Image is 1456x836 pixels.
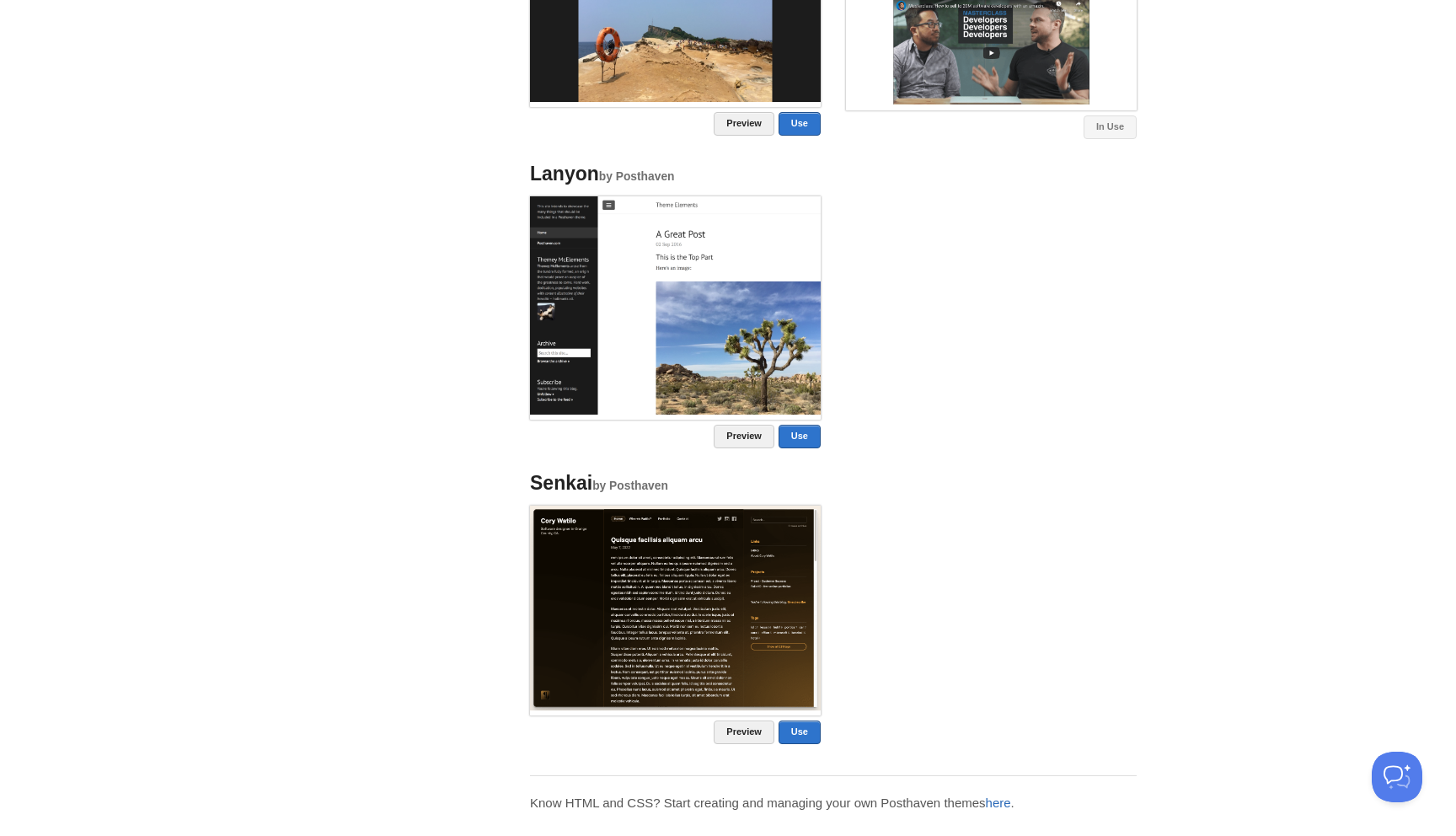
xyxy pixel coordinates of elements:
[714,112,774,136] a: Preview
[530,163,821,185] h4: Lanyon
[986,796,1011,810] a: here
[530,473,821,494] h4: Senkai
[1372,752,1422,802] iframe: Help Scout Beacon - Open
[779,112,821,136] a: Use
[530,794,1137,812] p: Know HTML and CSS? Start creating and managing your own Posthaven themes .
[592,480,668,492] small: by Posthaven
[779,425,821,448] a: Use
[530,506,821,710] img: Screenshot
[714,721,774,744] a: Preview
[779,721,821,744] a: Use
[714,425,774,448] a: Preview
[530,196,821,415] img: Screenshot
[1084,115,1137,139] a: In Use
[599,170,675,183] small: by Posthaven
